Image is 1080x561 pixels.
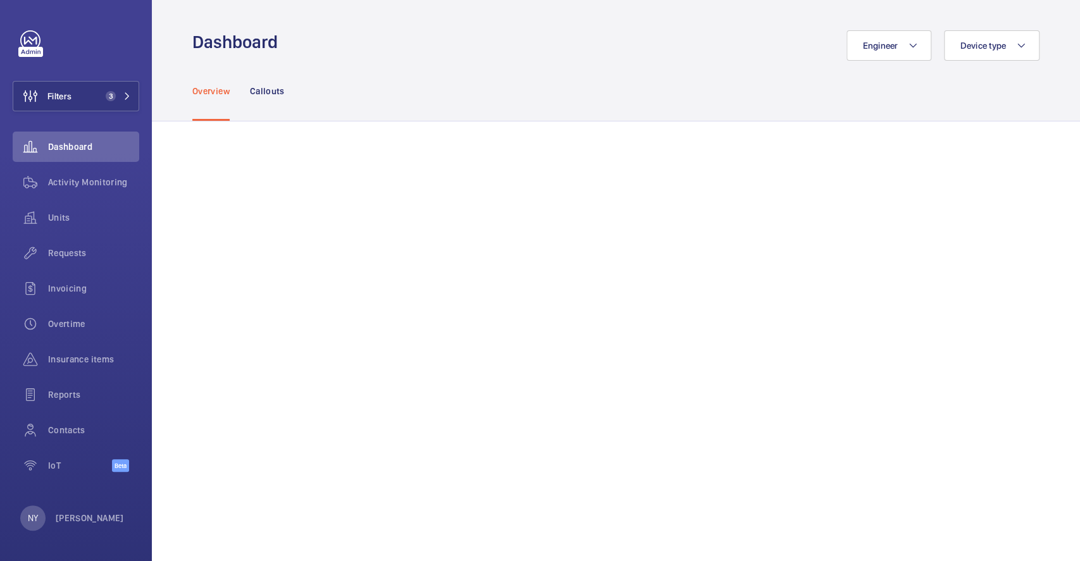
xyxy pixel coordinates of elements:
[48,424,139,436] span: Contacts
[13,81,139,111] button: Filters3
[47,90,71,102] span: Filters
[250,85,285,97] p: Callouts
[28,512,38,524] p: NY
[48,176,139,188] span: Activity Monitoring
[862,40,898,51] span: Engineer
[48,317,139,330] span: Overtime
[960,40,1006,51] span: Device type
[48,353,139,366] span: Insurance items
[847,30,931,61] button: Engineer
[48,211,139,224] span: Units
[192,85,230,97] p: Overview
[944,30,1040,61] button: Device type
[48,282,139,295] span: Invoicing
[56,512,124,524] p: [PERSON_NAME]
[48,140,139,153] span: Dashboard
[112,459,129,472] span: Beta
[48,247,139,259] span: Requests
[192,30,285,54] h1: Dashboard
[106,91,116,101] span: 3
[48,459,112,472] span: IoT
[48,388,139,401] span: Reports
